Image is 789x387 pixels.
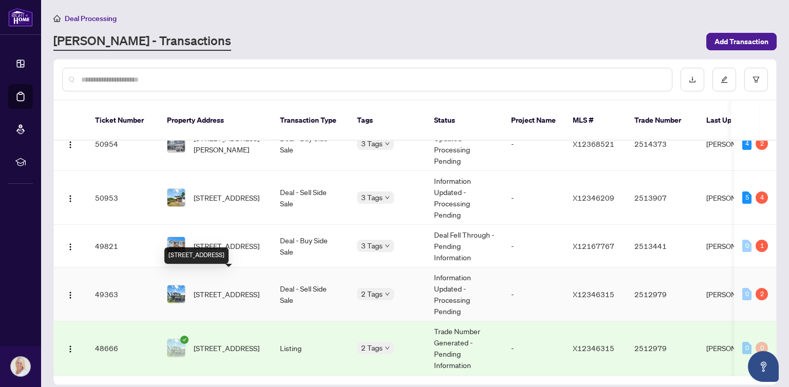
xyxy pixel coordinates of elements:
[159,101,272,141] th: Property Address
[66,195,74,203] img: Logo
[503,117,565,171] td: -
[426,101,503,141] th: Status
[626,117,698,171] td: 2514373
[742,138,752,150] div: 4
[272,171,349,225] td: Deal - Sell Side Sale
[698,225,775,267] td: [PERSON_NAME]
[503,321,565,375] td: -
[53,15,61,22] span: home
[706,33,777,50] button: Add Transaction
[698,117,775,171] td: [PERSON_NAME]
[194,192,259,203] span: [STREET_ADDRESS]
[65,14,117,23] span: Deal Processing
[426,117,503,171] td: Information Updated - Processing Pending
[361,288,383,300] span: 2 Tags
[742,342,752,354] div: 0
[272,267,349,321] td: Deal - Sell Side Sale
[180,336,189,344] span: check-circle
[756,240,768,252] div: 1
[11,357,30,376] img: Profile Icon
[626,101,698,141] th: Trade Number
[426,321,503,375] td: Trade Number Generated - Pending Information
[167,285,185,303] img: thumbnail-img
[385,243,390,248] span: down
[573,193,614,202] span: X12346209
[698,101,775,141] th: Last Updated By
[744,68,768,91] button: filter
[62,340,79,356] button: Logo
[385,345,390,351] span: down
[87,101,159,141] th: Ticket Number
[742,240,752,252] div: 0
[626,321,698,375] td: 2512979
[361,138,383,149] span: 3 Tags
[573,241,614,250] span: X12167767
[748,351,779,382] button: Open asap
[167,135,185,152] img: thumbnail-img
[756,138,768,150] div: 2
[194,342,259,354] span: [STREET_ADDRESS]
[87,171,159,225] td: 50953
[87,117,159,171] td: 50954
[626,171,698,225] td: 2513907
[385,292,390,297] span: down
[167,237,185,255] img: thumbnail-img
[87,321,159,375] td: 48666
[712,68,736,91] button: edit
[426,225,503,267] td: Deal Fell Through - Pending Information
[66,141,74,149] img: Logo
[756,191,768,204] div: 4
[573,289,614,299] span: X12346315
[503,267,565,321] td: -
[503,171,565,225] td: -
[426,171,503,225] td: Information Updated - Processing Pending
[194,240,259,251] span: [STREET_ADDRESS]
[503,225,565,267] td: -
[194,288,259,300] span: [STREET_ADDRESS]
[756,342,768,354] div: 0
[66,291,74,299] img: Logo
[62,238,79,254] button: Logo
[62,286,79,302] button: Logo
[272,321,349,375] td: Listing
[62,189,79,206] button: Logo
[698,267,775,321] td: [PERSON_NAME]
[349,101,426,141] th: Tags
[626,267,698,321] td: 2512979
[361,240,383,251] span: 3 Tags
[361,191,383,203] span: 3 Tags
[715,33,768,50] span: Add Transaction
[565,101,626,141] th: MLS #
[272,101,349,141] th: Transaction Type
[721,76,728,83] span: edit
[385,141,390,146] span: down
[689,76,696,83] span: download
[87,225,159,267] td: 49821
[167,189,185,206] img: thumbnail-img
[698,321,775,375] td: [PERSON_NAME]
[62,136,79,152] button: Logo
[756,288,768,300] div: 2
[8,8,33,27] img: logo
[753,76,760,83] span: filter
[66,243,74,251] img: Logo
[361,342,383,354] span: 2 Tags
[53,32,231,51] a: [PERSON_NAME] - Transactions
[742,288,752,300] div: 0
[87,267,159,321] td: 49363
[272,117,349,171] td: Deal - Buy Side Sale
[742,191,752,204] div: 5
[426,267,503,321] td: Information Updated - Processing Pending
[194,132,264,155] span: [STREET_ADDRESS][PERSON_NAME]
[698,171,775,225] td: [PERSON_NAME]
[626,225,698,267] td: 2513441
[681,68,704,91] button: download
[503,101,565,141] th: Project Name
[167,339,185,357] img: thumbnail-img
[385,195,390,200] span: down
[573,139,614,148] span: X12368521
[272,225,349,267] td: Deal - Buy Side Sale
[66,345,74,353] img: Logo
[164,247,229,264] div: [STREET_ADDRESS]
[573,343,614,353] span: X12346315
